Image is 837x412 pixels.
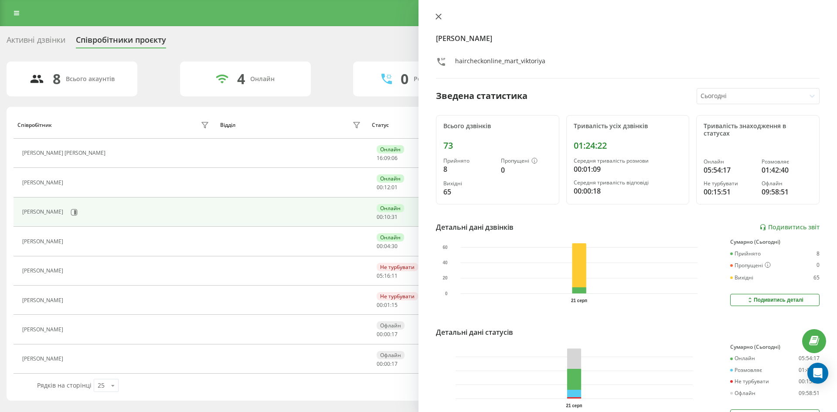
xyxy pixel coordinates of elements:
[436,222,514,232] div: Детальні дані дзвінків
[377,184,398,191] div: : :
[571,298,587,303] text: 21 серп
[704,187,754,197] div: 00:15:51
[730,294,820,306] button: Подивитись деталі
[799,390,820,396] div: 09:58:51
[391,272,398,279] span: 11
[98,381,105,390] div: 25
[377,214,398,220] div: : :
[704,165,754,175] div: 05:54:17
[442,245,448,250] text: 60
[22,238,65,245] div: [PERSON_NAME]
[377,155,398,161] div: : :
[817,251,820,257] div: 8
[442,276,448,281] text: 20
[377,184,383,191] span: 00
[377,360,383,368] span: 00
[762,180,812,187] div: Офлайн
[377,302,398,308] div: : :
[501,158,551,165] div: Пропущені
[22,180,65,186] div: [PERSON_NAME]
[799,355,820,361] div: 05:54:17
[377,351,405,359] div: Офлайн
[372,122,389,128] div: Статус
[66,75,115,83] div: Всього акаунтів
[443,187,494,197] div: 65
[443,123,552,130] div: Всього дзвінків
[37,381,92,389] span: Рядків на сторінці
[391,184,398,191] span: 01
[22,327,65,333] div: [PERSON_NAME]
[574,180,682,186] div: Середня тривалість відповіді
[436,327,513,337] div: Детальні дані статусів
[220,122,235,128] div: Відділ
[377,233,404,242] div: Онлайн
[730,378,769,385] div: Не турбувати
[391,213,398,221] span: 31
[730,251,761,257] div: Прийнято
[377,204,404,212] div: Онлайн
[442,260,448,265] text: 40
[377,272,383,279] span: 05
[574,140,682,151] div: 01:24:22
[53,71,61,87] div: 8
[704,123,812,137] div: Тривалість знаходження в статусах
[391,154,398,162] span: 06
[377,330,383,338] span: 00
[501,165,551,175] div: 0
[250,75,275,83] div: Онлайн
[377,292,418,300] div: Не турбувати
[384,154,390,162] span: 09
[384,213,390,221] span: 10
[730,344,820,350] div: Сумарно (Сьогодні)
[704,159,754,165] div: Онлайн
[730,355,755,361] div: Онлайн
[391,330,398,338] span: 17
[762,159,812,165] div: Розмовляє
[574,158,682,164] div: Середня тривалість розмови
[414,75,456,83] div: Розмовляють
[436,89,527,102] div: Зведена статистика
[377,331,398,337] div: : :
[574,186,682,196] div: 00:00:18
[401,71,408,87] div: 0
[377,174,404,183] div: Онлайн
[7,35,65,49] div: Активні дзвінки
[384,301,390,309] span: 01
[22,356,65,362] div: [PERSON_NAME]
[22,209,65,215] div: [PERSON_NAME]
[391,360,398,368] span: 17
[574,123,682,130] div: Тривалість усіх дзвінків
[574,164,682,174] div: 00:01:09
[22,297,65,303] div: [PERSON_NAME]
[377,301,383,309] span: 00
[445,291,448,296] text: 0
[384,330,390,338] span: 00
[762,187,812,197] div: 09:58:51
[759,224,820,231] a: Подивитись звіт
[730,262,771,269] div: Пропущені
[384,184,390,191] span: 12
[237,71,245,87] div: 4
[807,363,828,384] div: Open Intercom Messenger
[817,262,820,269] div: 0
[443,180,494,187] div: Вихідні
[384,360,390,368] span: 00
[76,35,166,49] div: Співробітники проєкту
[17,122,52,128] div: Співробітник
[762,165,812,175] div: 01:42:40
[377,154,383,162] span: 16
[813,275,820,281] div: 65
[377,213,383,221] span: 00
[443,164,494,174] div: 8
[799,367,820,373] div: 01:42:40
[377,242,383,250] span: 00
[730,275,753,281] div: Вихідні
[443,158,494,164] div: Прийнято
[799,378,820,385] div: 00:15:51
[22,150,108,156] div: [PERSON_NAME] [PERSON_NAME]
[443,140,552,151] div: 73
[377,263,418,271] div: Не турбувати
[384,272,390,279] span: 16
[730,367,762,373] div: Розмовляє
[377,145,404,153] div: Онлайн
